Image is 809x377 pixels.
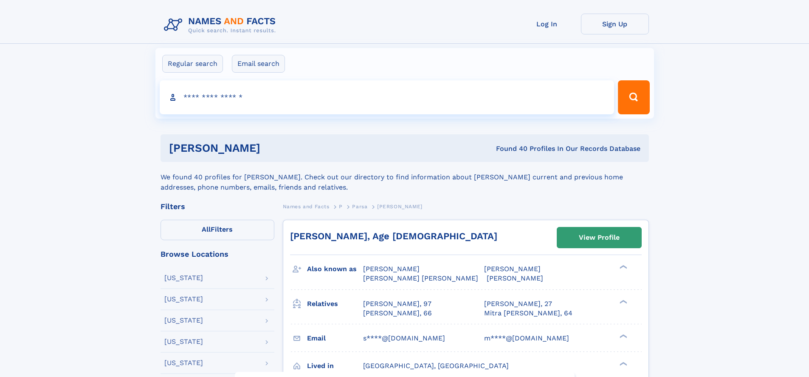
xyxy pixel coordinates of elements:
[164,338,203,345] div: [US_STATE]
[484,299,552,309] a: [PERSON_NAME], 27
[581,14,649,34] a: Sign Up
[484,265,541,273] span: [PERSON_NAME]
[617,264,628,270] div: ❯
[378,144,640,153] div: Found 40 Profiles In Our Records Database
[352,204,367,210] span: Parsa
[164,360,203,366] div: [US_STATE]
[618,80,649,114] button: Search Button
[202,225,211,233] span: All
[352,201,367,212] a: Parsa
[164,275,203,281] div: [US_STATE]
[484,309,572,318] a: Mitra [PERSON_NAME], 64
[307,331,363,346] h3: Email
[513,14,581,34] a: Log In
[617,333,628,339] div: ❯
[363,274,478,282] span: [PERSON_NAME] [PERSON_NAME]
[363,299,431,309] a: [PERSON_NAME], 97
[557,227,641,248] a: View Profile
[164,296,203,303] div: [US_STATE]
[363,362,509,370] span: [GEOGRAPHIC_DATA], [GEOGRAPHIC_DATA]
[617,361,628,366] div: ❯
[363,265,420,273] span: [PERSON_NAME]
[161,220,274,240] label: Filters
[339,201,343,212] a: P
[307,262,363,276] h3: Also known as
[283,201,330,212] a: Names and Facts
[161,250,274,258] div: Browse Locations
[487,274,543,282] span: [PERSON_NAME]
[169,143,378,153] h1: [PERSON_NAME]
[307,297,363,311] h3: Relatives
[579,228,620,247] div: View Profile
[617,299,628,304] div: ❯
[377,204,423,210] span: [PERSON_NAME]
[164,317,203,324] div: [US_STATE]
[162,55,223,73] label: Regular search
[232,55,285,73] label: Email search
[339,204,343,210] span: P
[161,162,649,193] div: We found 40 profiles for [PERSON_NAME]. Check out our directory to find information about [PERSON...
[161,203,274,210] div: Filters
[161,14,283,37] img: Logo Names and Facts
[363,309,432,318] a: [PERSON_NAME], 66
[307,359,363,373] h3: Lived in
[290,231,497,241] a: [PERSON_NAME], Age [DEMOGRAPHIC_DATA]
[160,80,615,114] input: search input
